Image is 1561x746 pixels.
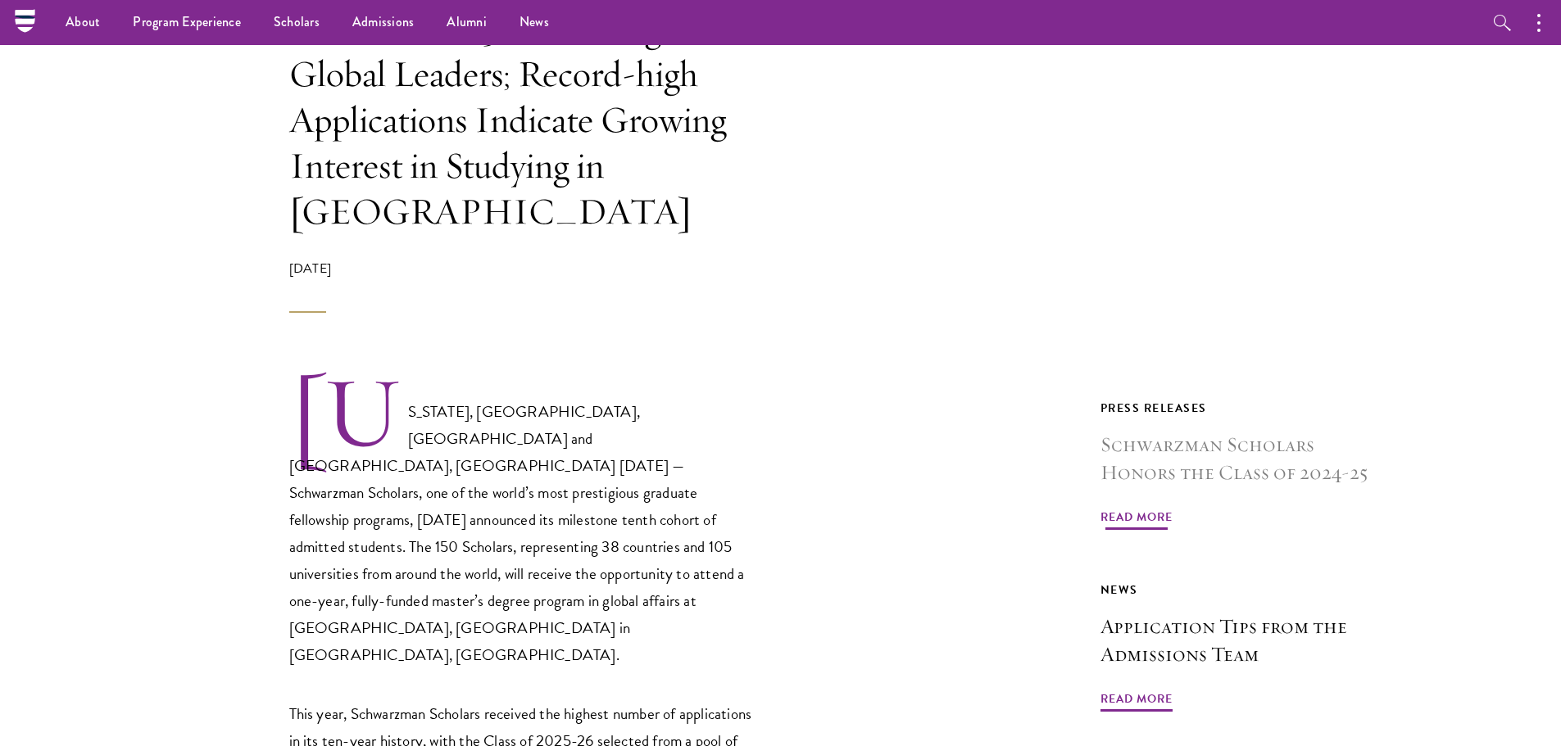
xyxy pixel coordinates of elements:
h3: Schwarzman Scholars Honors the Class of 2024-25 [1100,431,1371,486]
h3: Application Tips from the Admissions Team [1100,613,1371,668]
div: News [1100,580,1371,600]
p: [US_STATE], [GEOGRAPHIC_DATA], [GEOGRAPHIC_DATA] and [GEOGRAPHIC_DATA], [GEOGRAPHIC_DATA] [DATE] ... [289,374,756,669]
a: News Application Tips from the Admissions Team Read More [1100,580,1371,714]
div: Press Releases [1100,398,1371,418]
span: Read More [1100,507,1173,532]
div: [DATE] [289,259,756,313]
span: Read More [1100,689,1173,714]
a: Press Releases Schwarzman Scholars Honors the Class of 2024-25 Read More [1100,398,1371,532]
